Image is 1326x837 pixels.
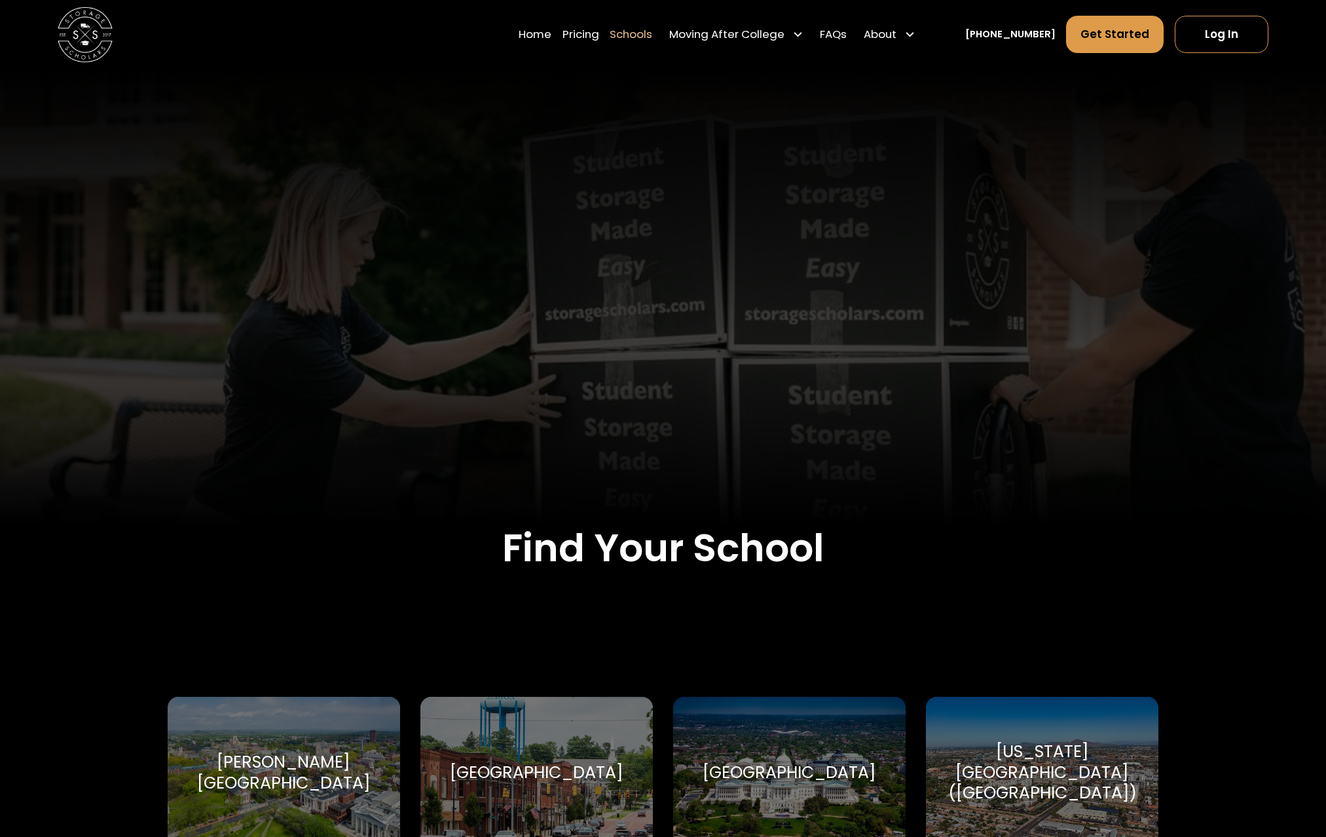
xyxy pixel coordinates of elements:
[669,26,784,43] div: Moving After College
[943,741,1142,804] div: [US_STATE][GEOGRAPHIC_DATA] ([GEOGRAPHIC_DATA])
[965,27,1056,41] a: [PHONE_NUMBER]
[864,26,896,43] div: About
[1175,16,1268,53] a: Log In
[184,752,383,793] div: [PERSON_NAME][GEOGRAPHIC_DATA]
[519,15,551,54] a: Home
[450,762,623,783] div: [GEOGRAPHIC_DATA]
[820,15,847,54] a: FAQs
[562,15,599,54] a: Pricing
[1066,16,1164,53] a: Get Started
[168,525,1158,572] h2: Find Your School
[703,762,876,783] div: [GEOGRAPHIC_DATA]
[58,7,113,62] img: Storage Scholars main logo
[610,15,652,54] a: Schools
